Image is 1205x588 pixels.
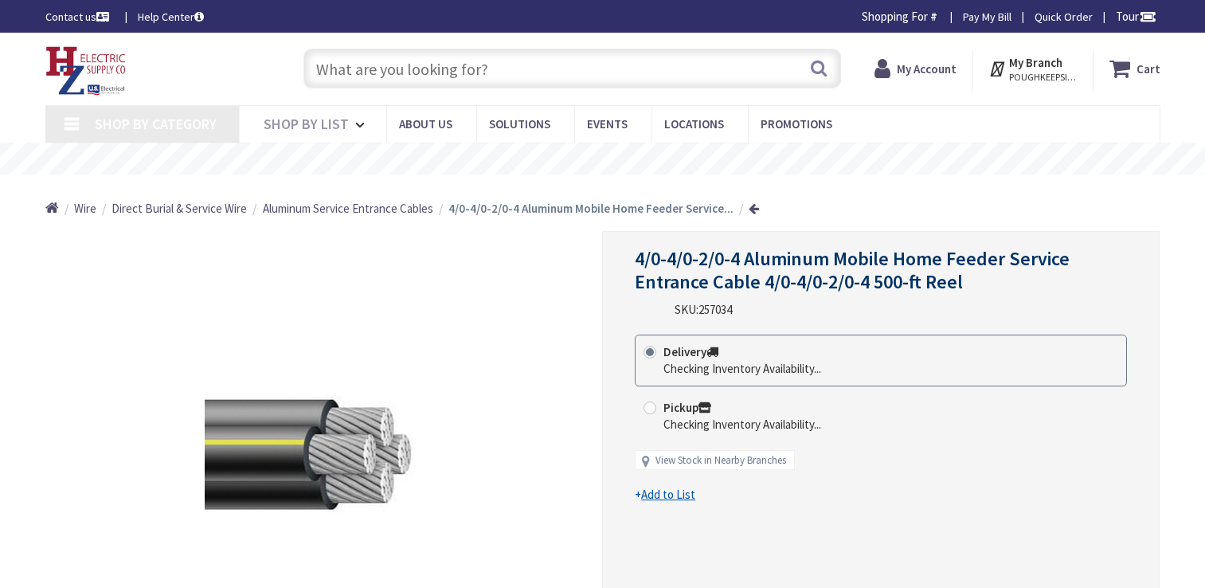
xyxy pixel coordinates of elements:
strong: My Account [897,61,957,76]
span: Solutions [489,116,550,131]
span: Events [587,116,628,131]
rs-layer: Free Same Day Pickup at 8 Locations [462,151,745,168]
span: 257034 [698,302,732,317]
span: Shop By List [264,115,349,133]
div: Checking Inventory Availability... [663,360,821,377]
u: Add to List [641,487,695,502]
img: 4/0-4/0-2/0-4 Aluminum Mobile Home Feeder Service Entrance Cable 4/0-4/0-2/0-4 500-ft Reel [205,335,444,574]
span: Tour [1116,9,1156,24]
span: Shopping For [862,9,928,24]
img: HZ Electric Supply [45,46,127,96]
span: Wire [74,201,96,216]
span: Shop By Category [95,115,217,133]
span: Locations [664,116,724,131]
strong: My Branch [1009,55,1062,70]
span: About Us [399,116,452,131]
div: My Branch POUGHKEEPSIE, [GEOGRAPHIC_DATA] [988,54,1077,83]
a: Quick Order [1035,9,1093,25]
a: Pay My Bill [963,9,1011,25]
span: 4/0-4/0-2/0-4 Aluminum Mobile Home Feeder Service Entrance Cable 4/0-4/0-2/0-4 500-ft Reel [635,246,1070,294]
input: What are you looking for? [303,49,841,88]
span: Aluminum Service Entrance Cables [263,201,433,216]
span: Promotions [761,116,832,131]
a: View Stock in Nearby Branches [655,453,786,468]
div: SKU: [675,301,732,318]
strong: Cart [1137,54,1160,83]
a: +Add to List [635,486,695,503]
a: Wire [74,200,96,217]
span: POUGHKEEPSIE, [GEOGRAPHIC_DATA] [1009,71,1077,84]
strong: Delivery [663,344,718,359]
a: Contact us [45,9,112,25]
span: Direct Burial & Service Wire [112,201,247,216]
a: Help Center [138,9,204,25]
a: Direct Burial & Service Wire [112,200,247,217]
div: Checking Inventory Availability... [663,416,821,433]
span: + [635,487,695,502]
strong: # [930,9,937,24]
strong: 4/0-4/0-2/0-4 Aluminum Mobile Home Feeder Service... [448,201,734,216]
strong: Pickup [663,400,711,415]
a: Aluminum Service Entrance Cables [263,200,433,217]
a: My Account [874,54,957,83]
a: Cart [1109,54,1160,83]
